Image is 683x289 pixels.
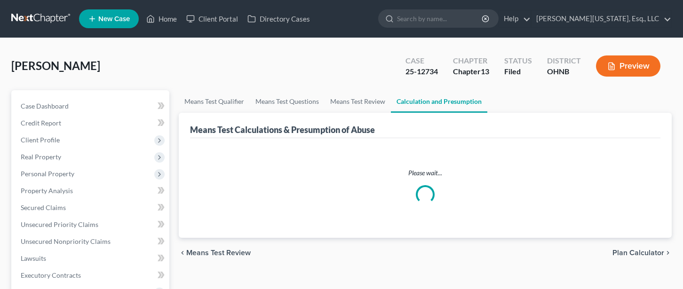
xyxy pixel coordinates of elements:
[21,153,61,161] span: Real Property
[21,220,98,228] span: Unsecured Priority Claims
[612,249,672,257] button: Plan Calculator chevron_right
[325,90,391,113] a: Means Test Review
[190,124,375,135] div: Means Test Calculations & Presumption of Abuse
[504,66,532,77] div: Filed
[405,66,438,77] div: 25-12734
[179,90,250,113] a: Means Test Qualifier
[179,249,186,257] i: chevron_left
[13,98,169,115] a: Case Dashboard
[13,199,169,216] a: Secured Claims
[397,10,483,27] input: Search by name...
[98,16,130,23] span: New Case
[405,55,438,66] div: Case
[13,267,169,284] a: Executory Contracts
[21,203,66,211] span: Secured Claims
[596,55,660,77] button: Preview
[21,119,61,127] span: Credit Report
[250,90,325,113] a: Means Test Questions
[612,249,664,257] span: Plan Calculator
[499,10,531,27] a: Help
[13,115,169,132] a: Credit Report
[504,55,532,66] div: Status
[21,237,111,245] span: Unsecured Nonpriority Claims
[13,233,169,250] a: Unsecured Nonpriority Claims
[198,168,653,178] p: Please wait...
[179,249,251,257] button: chevron_left Means Test Review
[532,10,671,27] a: [PERSON_NAME][US_STATE], Esq., LLC
[13,216,169,233] a: Unsecured Priority Claims
[142,10,182,27] a: Home
[21,187,73,195] span: Property Analysis
[453,66,489,77] div: Chapter
[182,10,243,27] a: Client Portal
[547,55,581,66] div: District
[21,271,81,279] span: Executory Contracts
[13,182,169,199] a: Property Analysis
[21,254,46,262] span: Lawsuits
[21,102,69,110] span: Case Dashboard
[391,90,487,113] a: Calculation and Presumption
[13,250,169,267] a: Lawsuits
[21,136,60,144] span: Client Profile
[664,249,672,257] i: chevron_right
[186,249,251,257] span: Means Test Review
[547,66,581,77] div: OHNB
[453,55,489,66] div: Chapter
[11,59,100,72] span: [PERSON_NAME]
[243,10,315,27] a: Directory Cases
[481,67,489,76] span: 13
[21,170,74,178] span: Personal Property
